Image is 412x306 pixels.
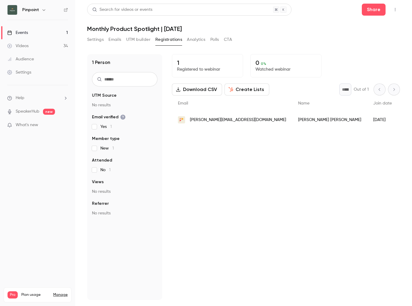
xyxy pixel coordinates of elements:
[261,62,266,66] span: 0 %
[92,7,152,13] div: Search for videos or events
[92,114,126,120] span: Email verified
[92,210,157,216] p: No results
[292,111,367,128] div: [PERSON_NAME] [PERSON_NAME]
[187,35,206,44] button: Analytics
[224,35,232,44] button: CTA
[178,101,188,105] span: Email
[155,35,182,44] button: Registrations
[92,136,120,142] span: Member type
[92,59,110,66] h1: 1 Person
[109,168,111,172] span: 1
[16,108,39,115] a: SpeakerHub
[126,35,151,44] button: UTM builder
[7,43,29,49] div: Videos
[7,69,31,75] div: Settings
[177,59,238,66] p: 1
[178,116,185,123] img: pinpointhq.com
[16,95,24,101] span: Help
[92,92,117,98] span: UTM Source
[190,117,286,123] span: [PERSON_NAME][EMAIL_ADDRESS][DOMAIN_NAME]
[43,109,55,115] span: new
[8,5,17,15] img: Pinpoint
[92,201,109,207] span: Referrer
[92,92,157,216] section: facet-groups
[100,145,114,151] span: New
[110,125,112,129] span: 1
[53,292,68,297] a: Manage
[7,56,34,62] div: Audience
[61,123,68,128] iframe: Noticeable Trigger
[354,86,369,92] p: Out of 1
[367,111,398,128] div: [DATE]
[22,7,39,13] h6: Pinpoint
[100,124,112,130] span: Yes
[92,189,157,195] p: No results
[224,83,269,95] button: Create Lists
[172,83,222,95] button: Download CSV
[373,101,392,105] span: Join date
[255,66,316,72] p: Watched webinar
[7,95,68,101] li: help-dropdown-opener
[362,4,386,16] button: Share
[87,35,104,44] button: Settings
[21,292,50,297] span: Plan usage
[7,30,28,36] div: Events
[16,122,38,128] span: What's new
[298,101,310,105] span: Name
[87,25,400,32] h1: Monthly Product Spotlight | [DATE]
[210,35,219,44] button: Polls
[92,179,104,185] span: Views
[8,291,18,298] span: Pro
[112,146,114,150] span: 1
[92,157,112,163] span: Attended
[177,66,238,72] p: Registered to webinar
[92,102,157,108] p: No results
[255,59,316,66] p: 0
[108,35,121,44] button: Emails
[100,167,111,173] span: No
